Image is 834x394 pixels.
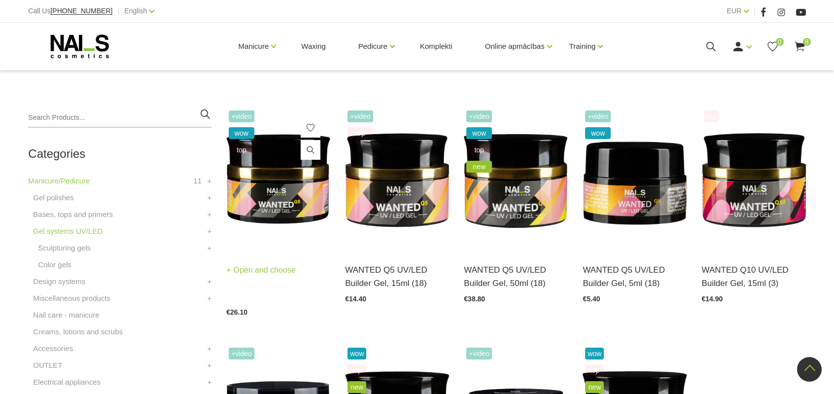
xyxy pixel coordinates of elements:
span: 11 [193,175,202,187]
a: English [124,5,147,17]
a: WANTED Q5 UV/LED Builder Gel, 50ml (18) [464,263,568,290]
span: +Video [229,348,254,359]
a: Nail care - manicure [33,309,99,321]
a: Manicure [239,27,269,66]
a: Online apmācības [485,27,545,66]
a: Creams, lotions and scrubs [33,326,123,338]
a: + [207,192,211,204]
span: new [585,381,604,393]
a: [PHONE_NUMBER] [50,7,112,15]
a: Gel systems UV/LED [33,225,103,237]
a: OUTLET [33,359,62,371]
span: top [347,364,366,376]
a: + [207,209,211,220]
span: wow [585,348,604,359]
div: Call Us [28,5,112,17]
span: top [704,110,719,122]
a: Electrical appliances [33,376,101,388]
a: Komplekti [412,23,460,70]
a: Design systems [33,276,85,287]
span: +Video [585,110,611,122]
a: Manicure/Pedicure [28,175,90,187]
a: 8 [794,40,806,53]
span: | [754,5,756,17]
span: top [347,127,373,139]
a: Sculpturing gels [38,242,91,254]
a: + [207,242,211,254]
span: +Video [229,110,254,122]
span: +Video [347,110,373,122]
span: €14.40 [345,295,366,303]
span: €38.80 [464,295,485,303]
img: The team of NAI_S cosmetics specialists has created a gel that has been WANTED for long time by n... [583,108,687,251]
img: The team of NAI_S cosmetics specialists has created a gel that has been WANTED for long time by n... [464,108,568,251]
span: wow [347,348,366,359]
a: EUR [727,5,741,17]
a: + [207,343,211,355]
span: top [466,144,492,156]
span: top [585,364,604,376]
span: wow [229,127,254,139]
a: + [207,276,211,287]
img: The team of NAI_S cosmetics specialists has created a gel that has been WANTED for long time by n... [702,108,806,251]
a: 0 [766,40,779,53]
span: €14.90 [702,295,723,303]
span: 0 [776,38,784,46]
a: Pedicure [358,27,387,66]
a: + [207,225,211,237]
span: €5.40 [583,295,600,303]
h2: Categories [28,147,211,160]
span: new [466,161,492,173]
a: WANTED Q5 UV/LED Builder Gel, 15ml (18) [345,263,449,290]
span: €26.10 [226,308,247,316]
a: Accessories [33,343,73,355]
img: The team of NAI_S cosmetics specialists has created a gel that has been WANTED for long time by n... [226,108,330,251]
span: 8 [803,38,811,46]
img: The team of NAI_S cosmetics specialists has created a gel that has been WANTED for long time by n... [345,108,449,251]
a: + [207,376,211,388]
span: new [347,381,366,393]
span: | [117,5,119,17]
a: + [207,359,211,371]
a: Open and choose [226,263,296,277]
a: Training [569,27,596,66]
a: + [207,292,211,304]
span: top [229,144,254,156]
a: Color gels [38,259,71,271]
a: Waxing [293,23,333,70]
span: wow [466,127,492,139]
a: WANTED Q10 UV/LED Builder Gel, 15ml (3) [702,263,806,290]
a: Miscellaneous products [33,292,110,304]
a: WANTED Q5 UV/LED Builder Gel, 5ml (18) [583,263,687,290]
a: Bases, tops and primers [33,209,113,220]
span: +Video [466,348,492,359]
a: Gel polishes [33,192,74,204]
input: Search Products... [28,108,211,128]
span: wow [585,127,611,139]
a: + [207,175,211,187]
span: +Video [466,110,492,122]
